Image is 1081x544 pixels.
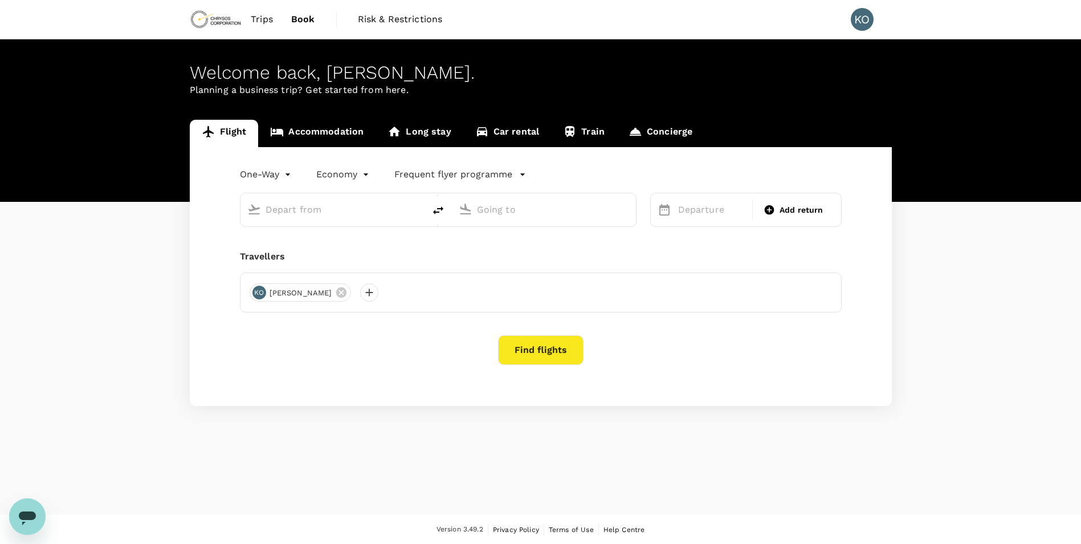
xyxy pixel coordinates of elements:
a: Terms of Use [549,523,594,536]
a: Long stay [376,120,463,147]
button: delete [425,197,452,224]
div: KO [851,8,874,31]
a: Privacy Policy [493,523,539,536]
span: Version 3.49.2 [437,524,483,535]
div: Travellers [240,250,842,263]
input: Going to [477,201,612,218]
img: Chrysos Corporation [190,7,242,32]
iframe: Button to launch messaging window [9,498,46,535]
input: Depart from [266,201,401,218]
button: Open [628,208,630,210]
button: Open [417,208,419,210]
p: Departure [678,203,746,217]
a: Help Centre [603,523,645,536]
div: Welcome back , [PERSON_NAME] . [190,62,892,83]
div: Economy [316,165,372,184]
span: [PERSON_NAME] [263,287,339,299]
div: KO [252,286,266,299]
button: Frequent flyer programme [394,168,526,181]
p: Planning a business trip? Get started from here. [190,83,892,97]
span: Book [291,13,315,26]
div: KO[PERSON_NAME] [250,283,352,302]
a: Flight [190,120,259,147]
a: Concierge [617,120,704,147]
span: Add return [780,204,823,216]
button: Find flights [498,335,584,365]
span: Help Centre [603,526,645,534]
a: Car rental [463,120,552,147]
a: Train [551,120,617,147]
span: Risk & Restrictions [358,13,443,26]
span: Trips [251,13,273,26]
div: One-Way [240,165,293,184]
a: Accommodation [258,120,376,147]
span: Terms of Use [549,526,594,534]
span: Privacy Policy [493,526,539,534]
p: Frequent flyer programme [394,168,512,181]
